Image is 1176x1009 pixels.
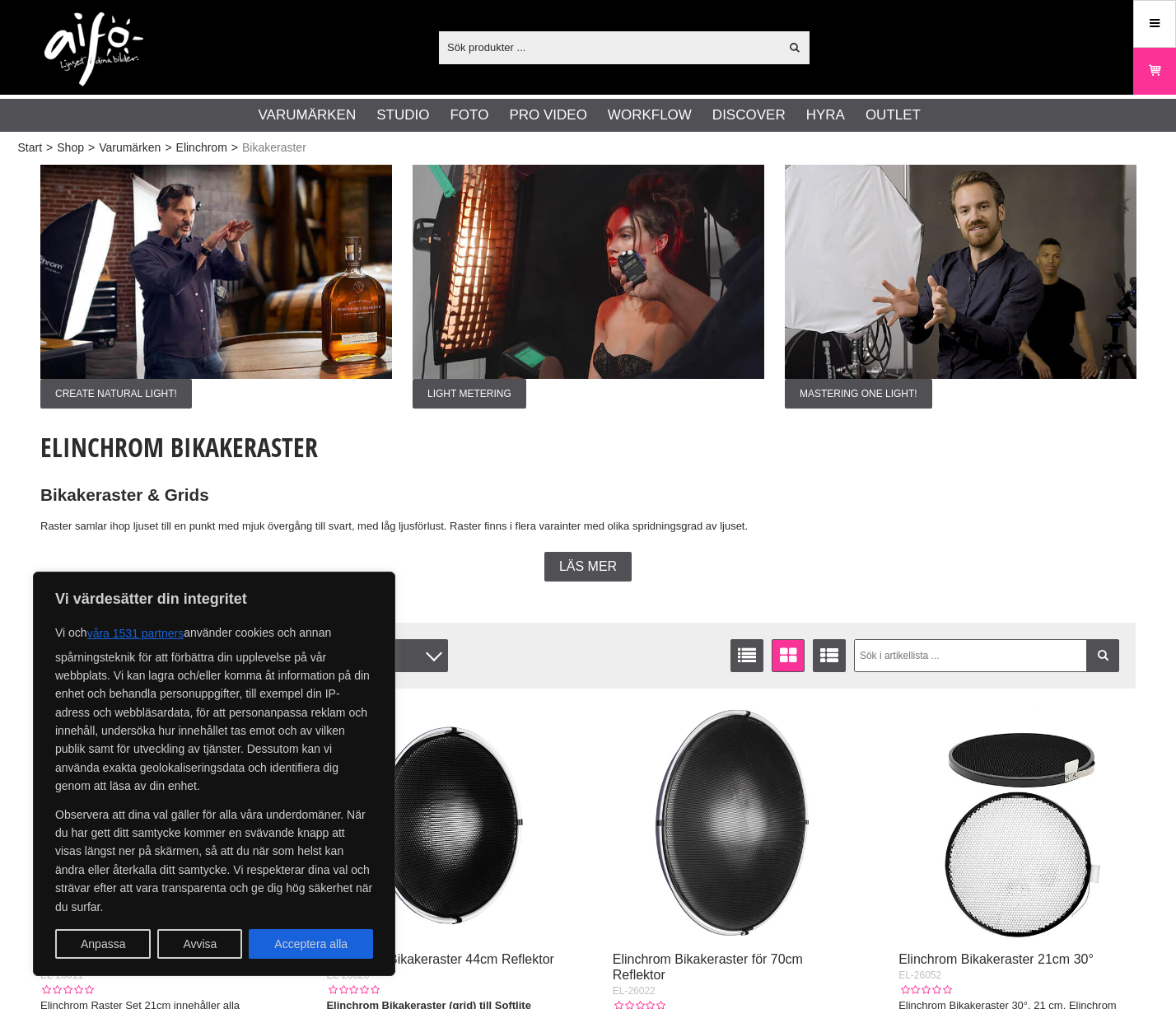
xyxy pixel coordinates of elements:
[326,969,369,981] span: EL-26020
[785,165,1136,379] img: Annons:003 ban-aifoweb_640x390-06.jpg
[898,983,951,997] div: Kundbetyg: 0
[157,929,242,959] button: Avvisa
[608,105,692,126] a: Workflow
[33,572,395,976] div: Vi värdesätter din integritet
[40,429,1136,465] h1: Elinchrom Bikakeraster
[326,705,563,942] img: Elinchrom Bikakeraster 44cm Reflektor
[55,929,151,959] button: Anpassa
[326,952,554,966] a: Elinchrom Bikakeraster 44cm Reflektor
[18,139,43,156] a: Start
[40,379,192,409] span: Create Natural Light!
[40,165,392,379] img: Annons:001 ban-aifoweb_640x390-01.jpg
[259,105,357,126] a: Varumärken
[613,705,850,942] img: Elinchrom Bikakeraster för 70cm Reflektor
[326,983,379,997] div: Kundbetyg: 0
[88,139,95,156] span: >
[40,969,83,981] span: EL-26011
[57,139,84,156] a: Shop
[712,105,786,126] a: Discover
[413,165,764,379] img: Annons:002 ban-aifoweb_640x390-03.jpg
[559,559,617,574] span: Läs mer
[785,379,932,409] span: Mastering One Light!
[40,518,1136,535] p: Raster samlar ihop ljuset till en punkt med mjuk övergång till svart, med låg ljusförlust. Raster...
[40,983,93,997] div: Kundbetyg: 0
[898,952,1094,966] a: Elinchrom Bikakeraster 21cm 30°
[866,105,921,126] a: Outlet
[806,105,845,126] a: Hyra
[176,139,227,156] a: Elinchrom
[55,619,373,796] p: Vi och använder cookies och annan spårningsteknik för att förbättra din upplevelse på vår webbpla...
[772,639,805,672] a: Fönstervisning
[40,165,392,409] a: Annons:001 ban-aifoweb_640x390-01.jpgCreate Natural Light!
[55,806,373,916] p: Observera att dina val gäller för alla våra underdomäner. När du har gett ditt samtycke kommer en...
[249,929,373,959] button: Acceptera alla
[450,105,488,126] a: Foto
[439,35,779,59] input: Sök produkter ...
[898,705,1136,942] img: Elinchrom Bikakeraster 21cm 30°
[165,139,171,156] span: >
[44,12,143,86] img: logo.png
[231,139,238,156] span: >
[242,139,306,156] span: Bikakeraster
[87,619,184,648] button: våra 1531 partners
[730,639,763,672] a: Listvisning
[413,165,764,409] a: Annons:002 ban-aifoweb_640x390-03.jpgLight Metering
[99,139,161,156] a: Varumärken
[376,105,429,126] a: Studio
[813,639,846,672] a: Utökad listvisning
[898,969,941,981] span: EL-26052
[1086,639,1119,672] a: Filtrera
[854,639,1120,672] input: Sök i artikellista ...
[613,952,803,982] a: Elinchrom Bikakeraster för 70cm Reflektor
[785,165,1136,409] a: Annons:003 ban-aifoweb_640x390-06.jpgMastering One Light!
[613,985,656,997] span: EL-26022
[509,105,586,126] a: Pro Video
[413,379,526,409] span: Light Metering
[46,139,53,156] span: >
[55,589,373,609] p: Vi värdesätter din integritet
[40,483,1136,507] h2: Bikakeraster & Grids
